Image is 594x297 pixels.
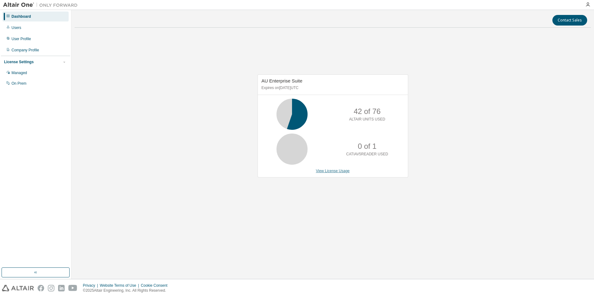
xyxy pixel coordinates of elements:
[346,152,388,157] p: CATIAV5READER USED
[354,106,381,117] p: 42 of 76
[11,25,21,30] div: Users
[48,285,54,291] img: instagram.svg
[83,283,100,288] div: Privacy
[38,285,44,291] img: facebook.svg
[358,141,377,152] p: 0 of 1
[3,2,81,8] img: Altair One
[11,36,31,41] div: User Profile
[141,283,171,288] div: Cookie Consent
[4,59,34,64] div: License Settings
[552,15,587,26] button: Contact Sales
[349,117,385,122] p: ALTAIR UNITS USED
[262,78,303,83] span: AU Enterprise Suite
[11,14,31,19] div: Dashboard
[316,169,350,173] a: View License Usage
[83,288,171,293] p: © 2025 Altair Engineering, Inc. All Rights Reserved.
[68,285,77,291] img: youtube.svg
[58,285,65,291] img: linkedin.svg
[100,283,141,288] div: Website Terms of Use
[11,48,39,53] div: Company Profile
[262,85,403,91] p: Expires on [DATE] UTC
[11,81,26,86] div: On Prem
[11,70,27,75] div: Managed
[2,285,34,291] img: altair_logo.svg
